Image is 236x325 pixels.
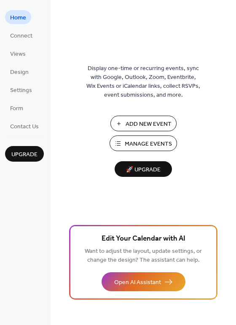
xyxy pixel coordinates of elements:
[5,101,28,115] a: Form
[10,14,26,22] span: Home
[10,104,23,113] span: Form
[126,120,172,129] span: Add New Event
[114,278,161,287] span: Open AI Assistant
[115,161,172,177] button: 🚀 Upgrade
[5,119,44,133] a: Contact Us
[11,150,38,159] span: Upgrade
[85,246,202,266] span: Want to adjust the layout, update settings, or change the design? The assistant can help.
[125,140,172,149] span: Manage Events
[10,50,26,59] span: Views
[5,65,34,79] a: Design
[5,146,44,162] button: Upgrade
[10,32,32,41] span: Connect
[5,83,37,97] a: Settings
[10,122,39,131] span: Contact Us
[102,233,185,245] span: Edit Your Calendar with AI
[10,68,29,77] span: Design
[120,164,167,176] span: 🚀 Upgrade
[86,64,200,100] span: Display one-time or recurring events, sync with Google, Outlook, Zoom, Eventbrite, Wix Events or ...
[5,46,31,60] a: Views
[110,135,177,151] button: Manage Events
[102,272,185,291] button: Open AI Assistant
[10,86,32,95] span: Settings
[5,28,38,42] a: Connect
[5,10,31,24] a: Home
[110,116,177,131] button: Add New Event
